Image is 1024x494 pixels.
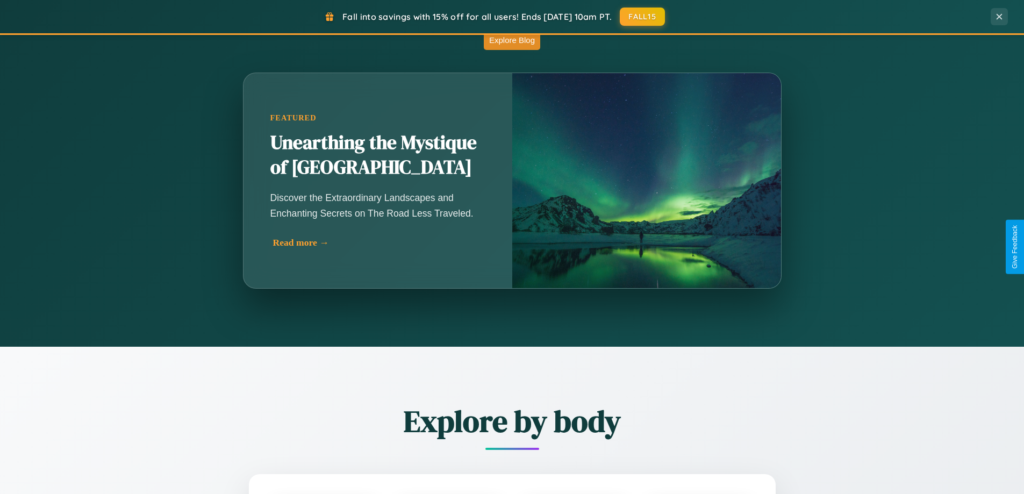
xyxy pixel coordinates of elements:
[620,8,665,26] button: FALL15
[190,400,835,442] h2: Explore by body
[1011,225,1019,269] div: Give Feedback
[270,131,485,180] h2: Unearthing the Mystique of [GEOGRAPHIC_DATA]
[273,237,488,248] div: Read more →
[270,190,485,220] p: Discover the Extraordinary Landscapes and Enchanting Secrets on The Road Less Traveled.
[484,30,540,50] button: Explore Blog
[270,113,485,123] div: Featured
[342,11,612,22] span: Fall into savings with 15% off for all users! Ends [DATE] 10am PT.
